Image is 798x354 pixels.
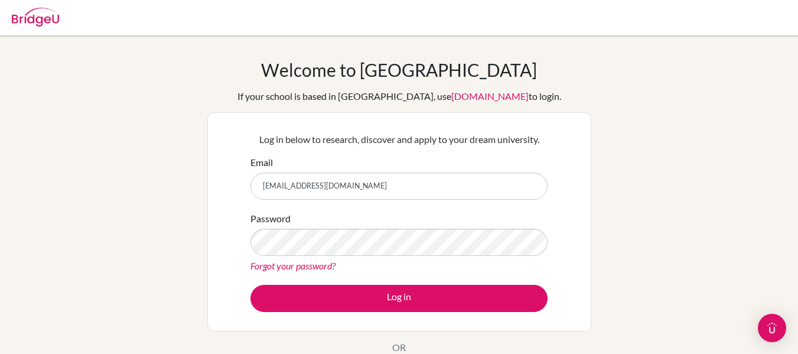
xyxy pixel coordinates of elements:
h1: Welcome to [GEOGRAPHIC_DATA] [261,59,537,80]
img: Bridge-U [12,8,59,27]
div: Open Intercom Messenger [758,314,786,342]
p: Log in below to research, discover and apply to your dream university. [250,132,548,147]
button: Log in [250,285,548,312]
a: Forgot your password? [250,260,336,271]
div: If your school is based in [GEOGRAPHIC_DATA], use to login. [237,89,561,103]
label: Password [250,212,291,226]
label: Email [250,155,273,170]
a: [DOMAIN_NAME] [451,90,529,102]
